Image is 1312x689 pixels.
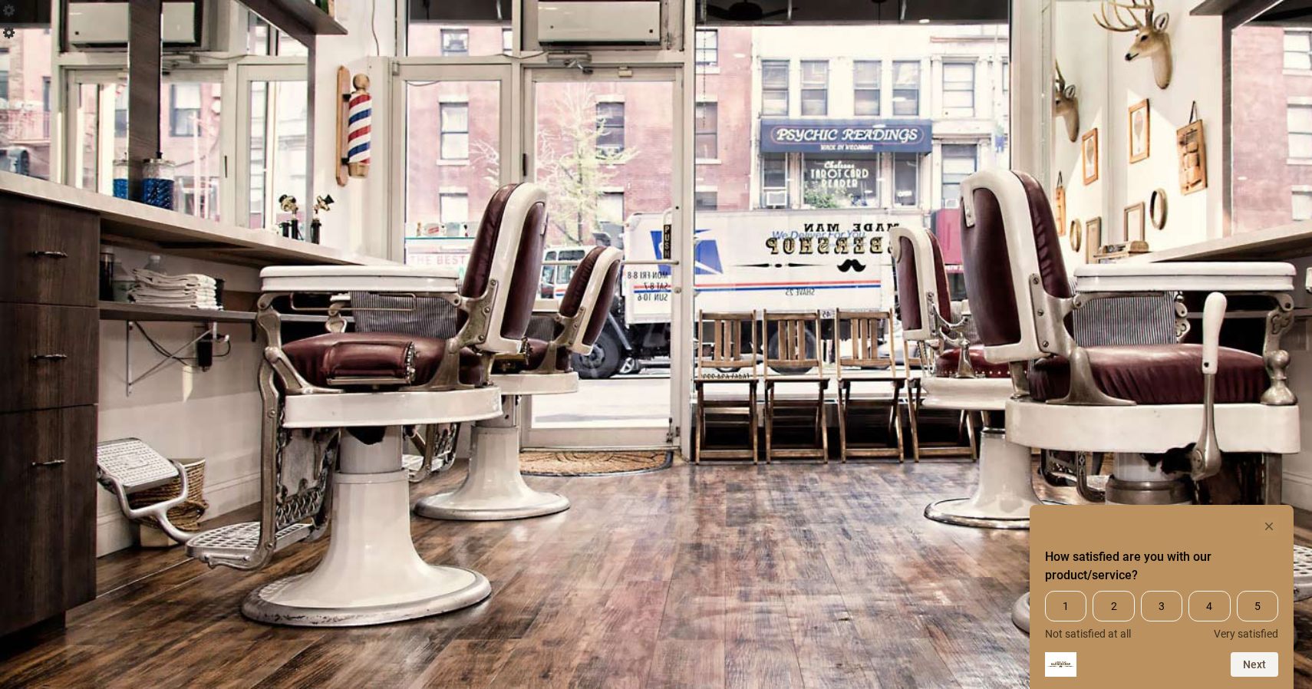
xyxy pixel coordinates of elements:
[1141,591,1182,621] span: 3
[1237,591,1278,621] span: 5
[1214,628,1278,640] span: Very satisfied
[1188,591,1230,621] span: 4
[1045,591,1278,640] div: How satisfied are you with our product/service? Select an option from 1 to 5, with 1 being Not sa...
[1045,591,1086,621] span: 1
[1045,517,1278,677] div: How satisfied are you with our product/service? Select an option from 1 to 5, with 1 being Not sa...
[1045,628,1131,640] span: Not satisfied at all
[1231,652,1278,677] button: Next question
[1260,517,1278,536] button: Hide survey
[1093,591,1134,621] span: 2
[1045,548,1278,585] h2: How satisfied are you with our product/service? Select an option from 1 to 5, with 1 being Not sa...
